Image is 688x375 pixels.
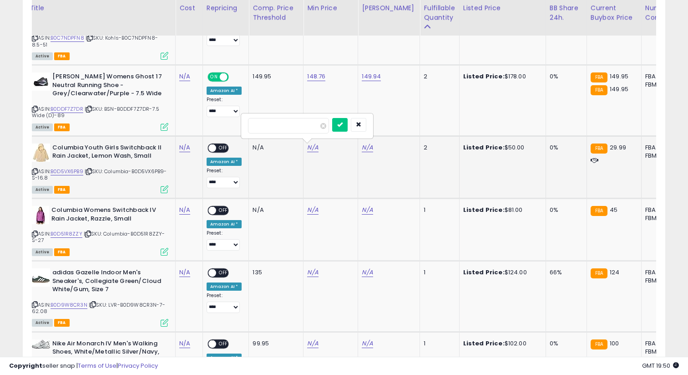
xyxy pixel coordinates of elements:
a: N/A [307,143,318,152]
span: FBA [54,319,70,327]
div: $102.00 [463,339,539,348]
div: Repricing [207,3,245,13]
div: FBM: 4 [645,152,675,160]
div: $81.00 [463,206,539,214]
span: | SKU: LVR-B0D9W8CR3N-7-62.08 [32,301,165,315]
div: 0% [550,339,580,348]
a: B0D51R8ZZY [51,230,82,238]
small: FBA [591,268,607,278]
div: ASIN: [32,206,168,255]
a: N/A [307,339,318,348]
span: ON [208,73,220,81]
a: Privacy Policy [118,361,158,370]
a: 148.76 [307,72,325,81]
a: N/A [362,339,373,348]
div: Preset: [207,230,242,251]
div: FBA: 1 [645,144,675,152]
div: $178.00 [463,72,539,81]
div: Listed Price [463,3,542,13]
div: Preset: [207,168,242,188]
a: B0C7NDPFN8 [51,34,84,42]
div: FBA: 1 [645,339,675,348]
div: Preset: [207,97,242,117]
span: 149.95 [610,85,628,93]
div: ASIN: [32,72,168,130]
b: Listed Price: [463,205,505,214]
span: All listings currently available for purchase on Amazon [32,123,53,131]
div: ASIN: [32,268,168,326]
div: 66% [550,268,580,277]
a: N/A [362,205,373,215]
div: 1 [424,268,452,277]
span: OFF [216,207,231,215]
a: N/A [179,205,190,215]
b: adidas Gazelle Indoor Men's Sneaker's, Collegiate Green/Cloud White/Gum, Size 7 [52,268,163,296]
b: Columbia Youth Girls Switchback II Rain Jacket, Lemon Wash, Small [52,144,163,163]
div: N/A [253,144,296,152]
span: FBA [54,248,70,256]
div: Num of Comp. [645,3,678,22]
div: 2 [424,72,452,81]
div: Min Price [307,3,354,13]
span: 29.99 [610,143,626,152]
span: All listings currently available for purchase on Amazon [32,186,53,194]
img: 31JeVWbI74L._SL40_.jpg [32,268,50,287]
div: Fulfillable Quantity [424,3,455,22]
a: N/A [179,268,190,277]
a: B0D9W8CR3N [51,301,87,309]
div: FBA: 2 [645,206,675,214]
b: [PERSON_NAME] Womens Ghost 17 Neutral Running Shoe - Grey/Clearwater/Purple - 7.5 Wide [52,72,163,100]
b: Listed Price: [463,339,505,348]
div: seller snap | | [9,362,158,370]
div: FBM: 2 [645,214,675,222]
div: FBM: 1 [645,277,675,285]
div: FBA: 1 [645,268,675,277]
div: 99.95 [253,339,296,348]
a: N/A [362,268,373,277]
b: Listed Price: [463,72,505,81]
span: All listings currently available for purchase on Amazon [32,319,53,327]
span: All listings currently available for purchase on Amazon [32,52,53,60]
span: FBA [54,123,70,131]
div: 0% [550,144,580,152]
div: [PERSON_NAME] [362,3,416,13]
div: Amazon AI * [207,158,242,166]
span: OFF [216,269,231,277]
strong: Copyright [9,361,42,370]
span: 2025-08-16 19:50 GMT [642,361,679,370]
div: Preset: [207,293,242,313]
div: FBM: 4 [645,81,675,89]
div: N/A [253,206,296,214]
span: FBA [54,186,70,194]
div: FBA: 9 [645,72,675,81]
small: FBA [591,339,607,349]
div: 2 [424,144,452,152]
div: Preset: [207,26,242,46]
div: Title [30,3,172,13]
span: | SKU: Columbia-B0D5VX6PB9-S-16.8 [32,168,167,181]
small: FBA [591,72,607,82]
span: | SKU: Kohls-B0C7NDPFN8-8.5-51 [32,34,158,48]
span: OFF [228,73,242,81]
div: ASIN: [32,144,168,192]
div: Cost [179,3,199,13]
b: Listed Price: [463,268,505,277]
span: OFF [216,340,231,348]
div: Current Buybox Price [591,3,637,22]
div: 1 [424,206,452,214]
span: 149.95 [610,72,628,81]
b: Listed Price: [463,143,505,152]
span: OFF [216,144,231,152]
div: 149.95 [253,72,296,81]
div: 0% [550,206,580,214]
div: ASIN: [32,2,168,59]
small: FBA [591,144,607,154]
div: BB Share 24h. [550,3,583,22]
div: Comp. Price Threshold [253,3,299,22]
img: 4110yERPOoL._SL40_.jpg [32,72,50,91]
img: 4137cE1w3OL._SL40_.jpg [32,339,50,349]
div: Amazon AI * [207,220,242,228]
a: N/A [362,143,373,152]
img: 31p-cSfSVZL._SL40_.jpg [32,144,50,162]
a: N/A [179,339,190,348]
